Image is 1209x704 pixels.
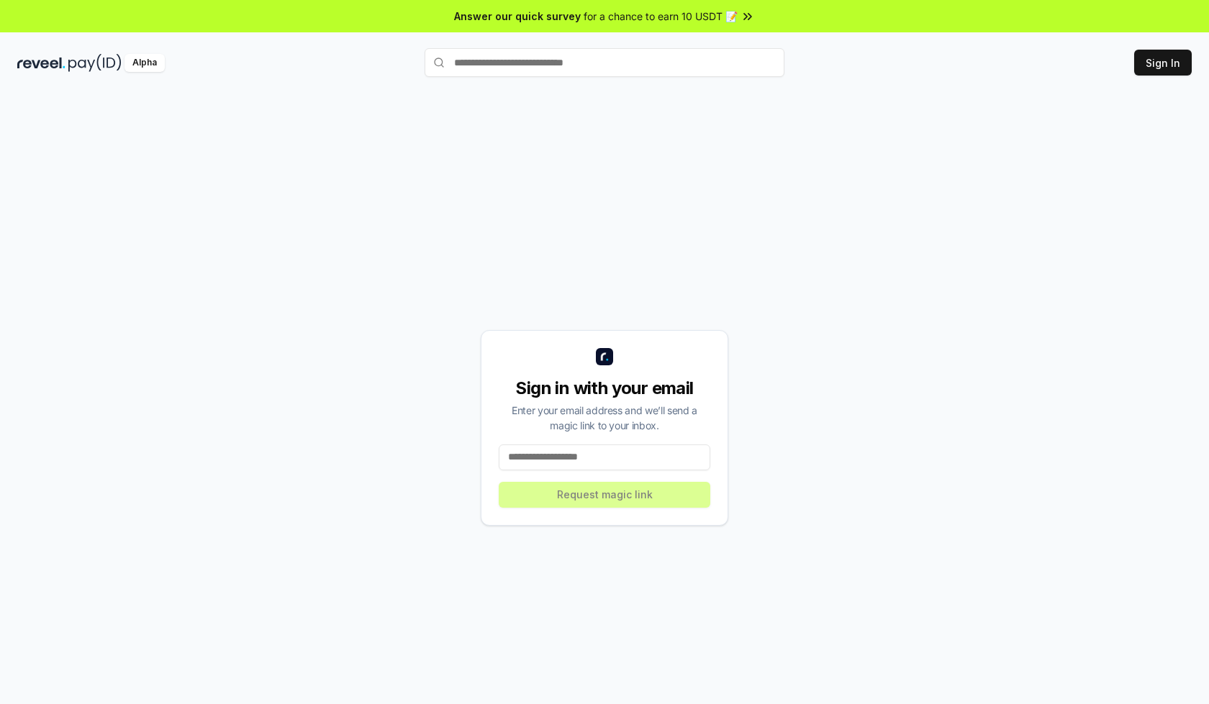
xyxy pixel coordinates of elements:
[584,9,738,24] span: for a chance to earn 10 USDT 📝
[124,54,165,72] div: Alpha
[68,54,122,72] img: pay_id
[499,403,710,433] div: Enter your email address and we’ll send a magic link to your inbox.
[1134,50,1192,76] button: Sign In
[17,54,65,72] img: reveel_dark
[596,348,613,365] img: logo_small
[454,9,581,24] span: Answer our quick survey
[499,377,710,400] div: Sign in with your email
